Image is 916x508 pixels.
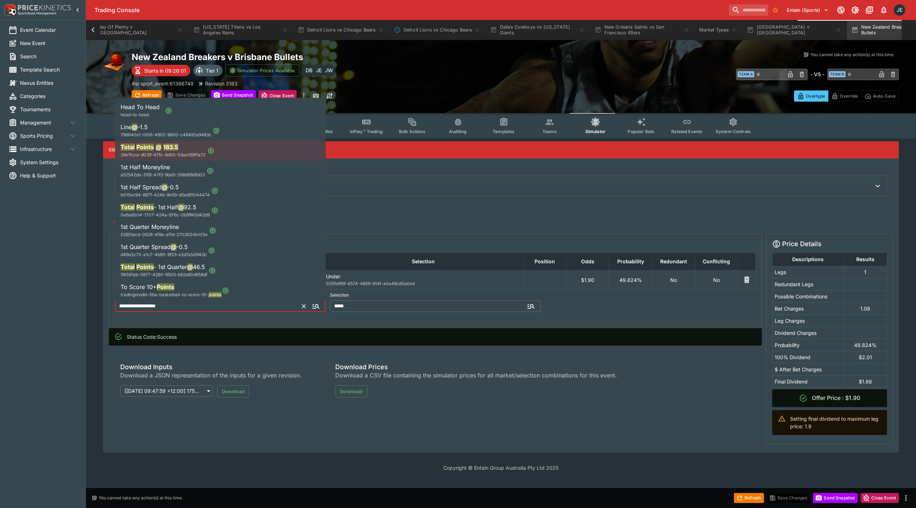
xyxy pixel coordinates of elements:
[156,143,161,151] span: @
[335,371,617,380] span: Download a CSV file containing the simulator prices for all market/selection combinations for thi...
[695,20,741,40] button: Market Types
[812,394,860,402] h6: Offer Price : $1.90
[121,212,210,218] span: 0e6a6004-1707-424a-976c-0bf9f45d42d9
[20,53,77,60] span: Search
[794,91,828,102] button: Overtype
[94,6,726,14] div: Trading Console
[127,334,157,340] span: Status Code :
[772,314,844,327] td: Leg Charges
[695,253,738,270] th: Conflicting
[162,184,167,191] span: @
[137,123,148,131] span: -1.5
[813,493,858,503] button: Send Snapshot
[121,172,205,177] span: a52542de-31f9-47f3-9bd3-318b6f8dfd03
[399,129,425,134] span: Bulk Actions
[322,64,335,77] div: Justin Walsh
[330,290,541,301] label: Selection
[121,292,209,297] span: tradingmodel-fiba-basketball-to-score-10-
[729,4,768,16] input: search
[844,339,887,351] td: 49.824%
[844,302,887,314] td: 1.08
[211,207,218,214] svg: Open
[844,351,887,363] td: $2.01
[566,253,609,270] th: Odds
[167,184,179,191] span: -0.5
[695,270,738,289] td: No
[121,224,179,231] span: 1st Quarter Moneyline
[208,247,215,254] svg: Open
[844,253,887,266] th: Results
[225,64,299,77] button: Simulator Prices Available
[165,107,172,114] svg: Open
[121,112,149,117] span: head-to-head
[171,244,176,251] span: @
[209,227,216,234] svg: Open
[121,244,171,251] span: 1st Quarter Spread
[861,493,899,503] button: Close Event
[136,264,154,271] span: Points
[772,363,844,375] td: $ After Bet Charges
[902,494,910,502] button: more
[293,20,388,40] button: Detroit Lions vs Chicago Bears
[205,80,238,87] p: Revision 3183
[154,264,187,271] span: - 1st Quarter
[772,302,844,314] td: Bet Charges
[144,67,186,74] p: Starts in 09:26:01
[877,4,890,16] button: Notifications
[310,300,322,313] button: Close
[136,204,154,211] span: Points
[585,129,605,134] span: Simulator
[189,20,292,40] button: [US_STATE] Titans vs Los Angeles Rams
[132,90,162,100] button: Refresh
[566,270,609,289] td: $1.90
[335,363,617,371] span: Download Prices
[20,106,77,113] span: Tournaments
[742,20,846,40] button: [GEOGRAPHIC_DATA] v [GEOGRAPHIC_DATA]
[103,52,126,74] img: basketball.png
[187,264,193,271] span: @
[449,129,467,134] span: Auditing
[154,204,178,211] span: - 1st Half
[121,143,135,151] span: Total
[18,12,57,15] img: Sportsbook Management
[121,132,211,137] span: 766640e1-0616-4802-8800-c48482a9483c
[350,129,383,134] span: InPlay™ Trading
[298,301,310,312] button: Clear
[20,119,68,126] span: Management
[121,252,206,258] span: d49e2c75-a1c7-4b60-8f23-e2d7a5d1f42b
[222,287,229,294] svg: Open
[734,493,764,503] button: Refresh
[121,204,135,211] span: Total
[163,143,178,151] span: 183.5
[121,123,132,131] span: Line
[390,20,484,40] button: Detroit Lions vs Chicago Bears
[120,371,310,380] span: Download a JSON representation of the inputs for a given revision.
[157,283,174,290] span: Points
[207,147,214,154] svg: Open
[259,90,297,102] button: Close Event
[18,5,71,10] img: PriceKinetics
[121,283,157,290] span: To Score 10+
[772,266,844,278] td: Legs
[157,334,177,340] span: Success
[772,351,844,363] td: 100% Dividend
[121,184,162,191] span: 1st Half Spread
[783,4,833,16] button: Select Tenant
[863,4,876,16] button: Documentation
[312,64,325,77] div: James Edlin
[892,2,907,18] button: James Edlin
[844,266,887,278] td: 1
[20,66,77,73] span: Template Search
[302,64,315,77] div: Daniel Beswick
[326,273,521,280] p: Under
[772,375,844,387] td: Final Dividend
[118,177,866,186] div: SGM Configure
[829,71,846,77] span: Team B
[609,253,652,270] th: Probability
[525,300,537,313] button: Open
[772,339,844,351] td: Probability
[542,129,557,134] span: Teams
[590,20,693,40] button: New Orleans Saints vs San Francisco 49ers
[99,495,183,501] p: You cannot take any action(s) at this time.
[493,129,515,134] span: Templates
